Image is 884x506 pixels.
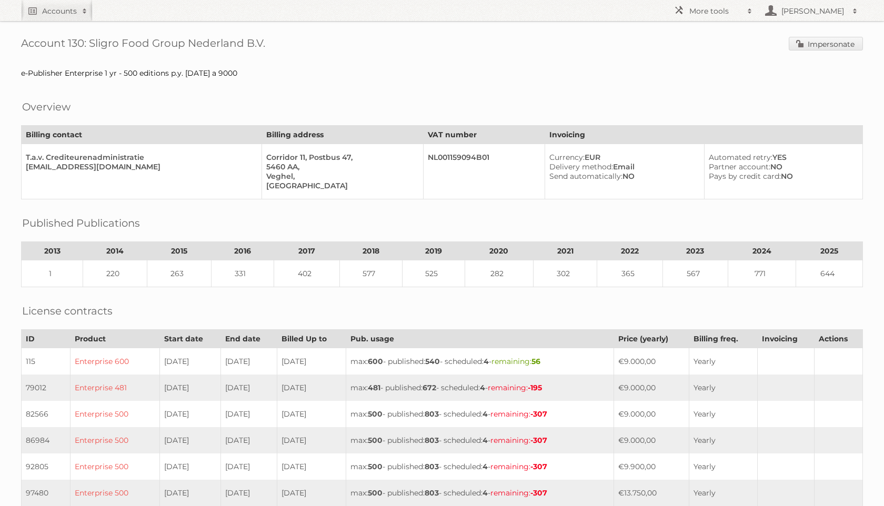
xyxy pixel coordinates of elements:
th: Product [71,330,160,348]
th: Pub. usage [346,330,614,348]
span: remaining: [490,488,547,498]
strong: -307 [530,436,547,445]
td: Yearly [689,453,757,480]
td: 331 [211,260,274,287]
td: [DATE] [277,348,346,375]
td: €9.000,00 [614,375,689,401]
th: 2014 [83,242,147,260]
div: NO [709,162,854,171]
td: 97480 [22,480,71,506]
th: Billed Up to [277,330,346,348]
strong: 803 [425,488,439,498]
span: remaining: [490,462,547,471]
h2: [PERSON_NAME] [779,6,847,16]
td: 86984 [22,427,71,453]
h2: Published Publications [22,215,140,231]
td: Enterprise 500 [71,427,160,453]
h1: Account 130: Sligro Food Group Nederland B.V. [21,37,863,53]
td: 577 [339,260,402,287]
td: [DATE] [220,480,277,506]
strong: 481 [368,383,380,392]
td: max: - published: - scheduled: - [346,453,614,480]
th: Billing contact [22,126,262,144]
td: Enterprise 500 [71,480,160,506]
td: [DATE] [220,453,277,480]
td: 302 [533,260,597,287]
strong: 540 [425,357,440,366]
td: 282 [465,260,533,287]
strong: 500 [368,488,383,498]
td: Enterprise 481 [71,375,160,401]
h2: Overview [22,99,71,115]
th: Billing address [262,126,423,144]
td: 263 [147,260,211,287]
th: 2020 [465,242,533,260]
td: [DATE] [159,401,220,427]
td: [DATE] [220,427,277,453]
td: 92805 [22,453,71,480]
td: [DATE] [220,348,277,375]
th: ID [22,330,71,348]
td: €9.000,00 [614,427,689,453]
strong: 4 [484,357,489,366]
strong: 803 [425,409,439,419]
td: Yearly [689,427,757,453]
strong: -195 [528,383,542,392]
td: Enterprise 500 [71,453,160,480]
strong: -307 [530,409,547,419]
div: 5460 AA, [266,162,415,171]
strong: 803 [425,462,439,471]
td: Yearly [689,348,757,375]
th: Price (yearly) [614,330,689,348]
span: remaining: [491,357,540,366]
th: Actions [815,330,863,348]
span: Partner account: [709,162,770,171]
td: 567 [662,260,728,287]
td: [DATE] [277,453,346,480]
th: 2022 [597,242,662,260]
div: [EMAIL_ADDRESS][DOMAIN_NAME] [26,162,253,171]
span: Automated retry: [709,153,772,162]
span: Delivery method: [549,162,613,171]
td: Yearly [689,375,757,401]
strong: -307 [530,488,547,498]
th: 2024 [728,242,796,260]
div: EUR [549,153,696,162]
th: 2013 [22,242,83,260]
td: 220 [83,260,147,287]
strong: 500 [368,462,383,471]
th: 2018 [339,242,402,260]
td: [DATE] [220,401,277,427]
th: 2025 [796,242,863,260]
td: max: - published: - scheduled: - [346,480,614,506]
td: €13.750,00 [614,480,689,506]
td: 365 [597,260,662,287]
strong: 500 [368,409,383,419]
div: e-Publisher Enterprise 1 yr - 500 editions p.y. [DATE] a 9000 [21,68,863,78]
td: 644 [796,260,863,287]
div: Veghel, [266,171,415,181]
td: [DATE] [159,480,220,506]
td: €9.000,00 [614,401,689,427]
td: 115 [22,348,71,375]
td: Enterprise 500 [71,401,160,427]
td: [DATE] [220,375,277,401]
strong: 4 [483,409,488,419]
h2: License contracts [22,303,113,319]
span: Send automatically: [549,171,622,181]
div: T.a.v. Crediteurenadministratie [26,153,253,162]
td: 82566 [22,401,71,427]
div: Corridor 11, Postbus 47, [266,153,415,162]
td: [DATE] [277,401,346,427]
td: [DATE] [159,427,220,453]
th: 2016 [211,242,274,260]
th: 2019 [402,242,465,260]
td: Yearly [689,480,757,506]
th: Invoicing [545,126,863,144]
span: Currency: [549,153,585,162]
strong: 500 [368,436,383,445]
span: remaining: [490,436,547,445]
strong: 803 [425,436,439,445]
a: Impersonate [789,37,863,50]
td: max: - published: - scheduled: - [346,401,614,427]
